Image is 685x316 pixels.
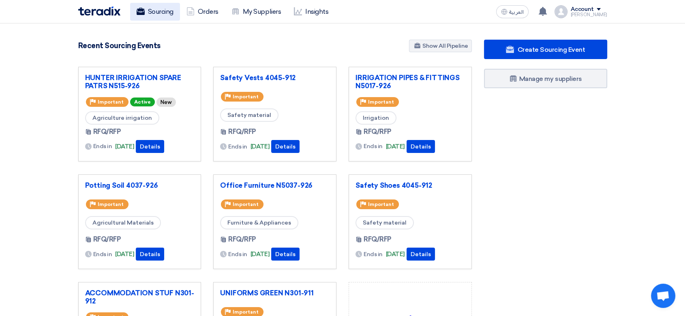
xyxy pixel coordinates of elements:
a: Show All Pipeline [409,40,472,52]
a: Safety Shoes 4045-912 [355,181,465,189]
span: [DATE] [115,142,134,151]
span: Ends in [228,250,247,259]
span: RFQ/RFP [93,127,121,137]
button: العربية [496,5,529,18]
a: IRRIGATION PIPES & FITTINGS N5017-926 [355,74,465,90]
span: [DATE] [250,250,270,259]
span: Ends in [364,250,383,259]
span: Ends in [228,142,247,151]
span: RFQ/RFP [228,235,256,244]
span: Safety material [220,108,278,122]
span: Furniture & Appliances [220,216,298,229]
span: Ends in [364,142,383,151]
span: RFQ/RFP [364,235,392,244]
button: Details [136,140,164,153]
a: UNIFORMS GREEN N301-911 [220,289,330,297]
a: Office Furniture N5037-926 [220,181,330,189]
button: Details [271,248,300,261]
span: [DATE] [386,250,405,259]
a: My Suppliers [225,3,287,21]
span: Ends in [93,142,112,151]
span: RFQ/RFP [93,235,121,244]
img: Teradix logo [78,6,120,16]
span: Important [368,99,394,105]
span: [DATE] [386,142,405,151]
span: Agricultural Materials [85,216,161,229]
a: Potting Soil 4037-926 [85,181,195,189]
span: Important [233,309,259,315]
a: ACCOMMODATION STUF N301-912 [85,289,195,305]
a: Insights [287,3,335,21]
span: Irrigation [355,111,396,125]
span: Active [130,98,155,106]
div: New [156,98,176,107]
span: العربية [509,9,524,15]
span: RFQ/RFP [364,127,392,137]
a: Sourcing [130,3,180,21]
span: Important [98,201,124,207]
button: Details [407,248,435,261]
span: Safety material [355,216,414,229]
div: Account [571,6,594,13]
span: Important [368,201,394,207]
a: Open chat [651,284,675,308]
span: Agriculture irrigation [85,111,159,125]
span: Important [98,99,124,105]
a: Safety Vests 4045-912 [220,74,330,82]
span: [DATE] [250,142,270,151]
span: RFQ/RFP [228,127,256,137]
button: Details [271,140,300,153]
button: Details [407,140,435,153]
span: [DATE] [115,250,134,259]
button: Details [136,248,164,261]
span: Important [233,201,259,207]
a: Manage my suppliers [484,69,607,88]
h4: Recent Sourcing Events [78,41,161,50]
span: Ends in [93,250,112,259]
span: Important [233,94,259,100]
a: Orders [180,3,225,21]
div: [PERSON_NAME] [571,13,607,17]
img: profile_test.png [554,5,567,18]
a: HUNTER IRRIGATION SPARE PATRS N515-926 [85,74,195,90]
span: Create Sourcing Event [517,46,585,53]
